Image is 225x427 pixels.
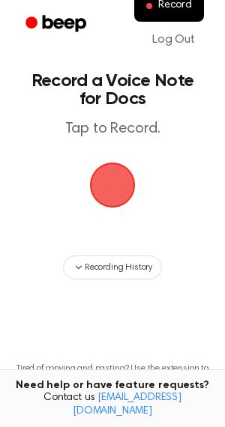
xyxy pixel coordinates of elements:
[27,72,198,108] h1: Record a Voice Note for Docs
[15,10,100,39] a: Beep
[137,22,210,58] a: Log Out
[90,163,135,208] img: Beep Logo
[73,393,181,417] a: [EMAIL_ADDRESS][DOMAIN_NAME]
[9,392,216,418] span: Contact us
[12,363,213,386] p: Tired of copying and pasting? Use the extension to automatically insert your recordings.
[27,120,198,139] p: Tap to Record.
[63,255,162,279] button: Recording History
[85,261,152,274] span: Recording History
